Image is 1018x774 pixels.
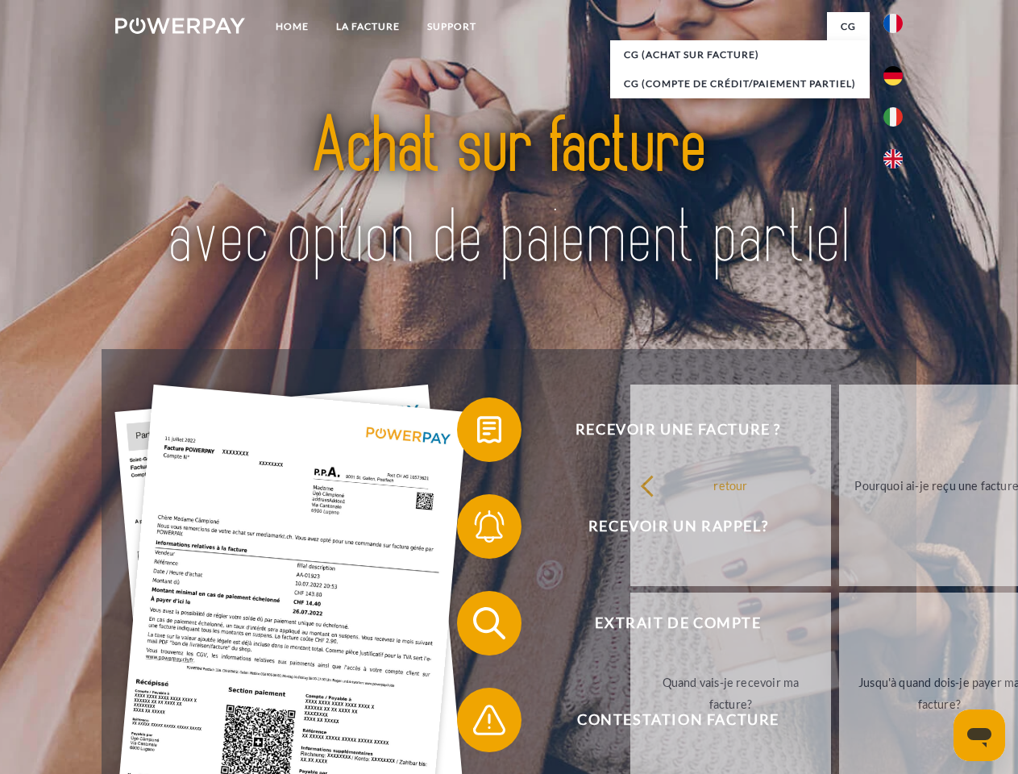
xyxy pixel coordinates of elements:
a: Support [413,12,490,41]
img: logo-powerpay-white.svg [115,18,245,34]
a: CG (Compte de crédit/paiement partiel) [610,69,870,98]
a: LA FACTURE [322,12,413,41]
a: Home [262,12,322,41]
iframe: Bouton de lancement de la fenêtre de messagerie [954,709,1005,761]
img: qb_search.svg [469,603,509,643]
img: it [883,107,903,127]
img: qb_bill.svg [469,410,509,450]
img: title-powerpay_fr.svg [154,77,864,309]
a: CG (achat sur facture) [610,40,870,69]
img: qb_warning.svg [469,700,509,740]
button: Recevoir un rappel? [457,494,876,559]
img: en [883,149,903,169]
a: CG [827,12,870,41]
button: Contestation Facture [457,688,876,752]
button: Recevoir une facture ? [457,397,876,462]
img: qb_bell.svg [469,506,509,547]
div: Quand vais-je recevoir ma facture? [640,672,821,715]
img: fr [883,14,903,33]
div: retour [640,474,821,496]
img: de [883,66,903,85]
button: Extrait de compte [457,591,876,655]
